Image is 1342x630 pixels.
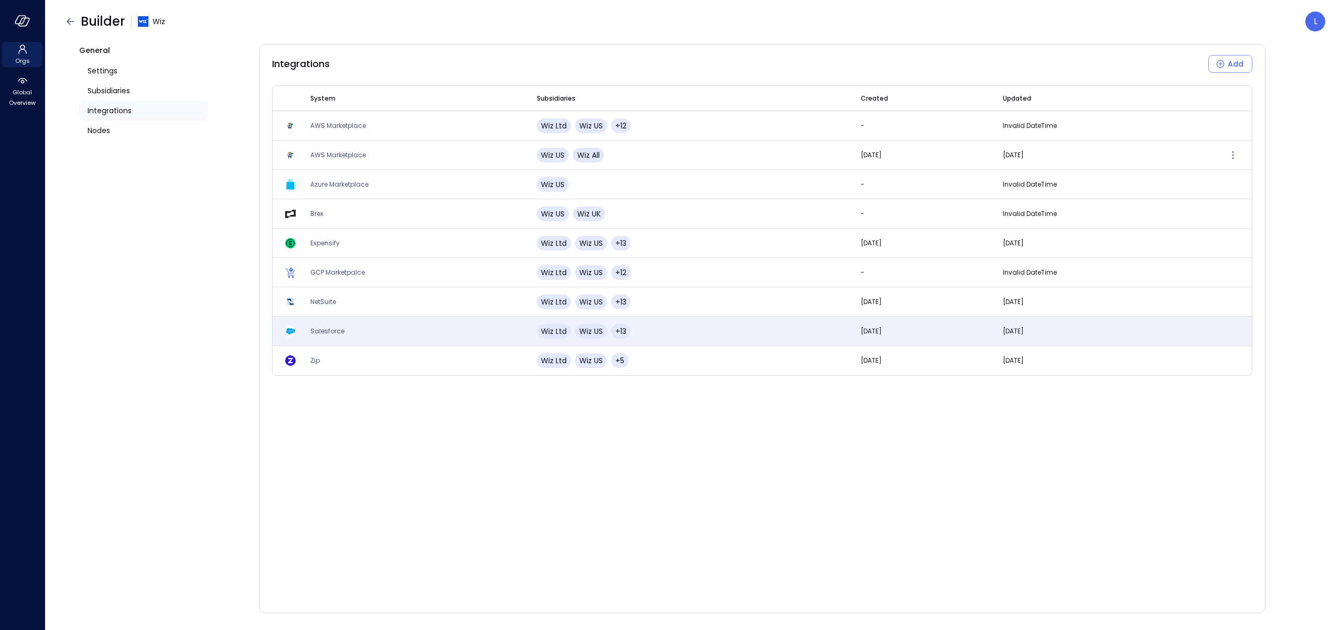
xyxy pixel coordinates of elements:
button: more [1227,149,1239,161]
span: System [310,93,335,104]
span: Wiz Ltd [541,121,567,131]
span: Orgs [15,56,30,66]
span: Global Overview [6,87,38,108]
span: [DATE] [861,150,882,159]
div: Global Overview [2,73,42,109]
span: Expensify [310,238,340,247]
div: Add New Integration [1208,55,1252,73]
span: Wiz Ltd [541,326,567,336]
span: Wiz US [541,209,565,219]
img: AWS Marketplace [285,121,296,131]
span: - [861,121,864,130]
span: +13 [615,297,626,307]
span: Wiz US [579,297,603,307]
img: GCP Marketpalce [285,267,296,278]
img: NetSuite [285,297,296,307]
span: Wiz [153,16,165,27]
span: [DATE] [1003,297,1024,306]
span: Zip [310,356,320,365]
span: Invalid DateTime [1003,209,1057,218]
span: GCP Marketpalce [310,268,365,277]
img: Azure Marketplace [285,179,296,190]
span: Wiz Ltd [541,267,567,278]
span: Wiz US [579,355,603,366]
div: Lee [1305,12,1325,31]
img: Expensify [285,238,296,248]
span: Wiz Ltd [541,238,567,248]
span: Wiz US [579,267,603,278]
span: [DATE] [861,356,882,365]
a: Settings [79,61,208,81]
span: - [861,209,864,218]
span: Wiz All [577,150,600,160]
span: Settings [88,65,117,77]
span: [DATE] [1003,327,1024,335]
span: AWS Marketplace [310,150,366,159]
span: Created [861,93,888,104]
span: Wiz US [579,121,603,131]
span: Subsidiaries [537,93,576,104]
img: Brex [285,209,296,219]
span: Invalid DateTime [1003,180,1057,189]
span: +5 [615,355,624,366]
span: [DATE] [1003,356,1024,365]
span: +13 [615,238,626,248]
span: Wiz US [579,326,603,336]
span: +12 [615,121,626,131]
span: +13 [615,326,626,336]
span: Wiz US [579,238,603,248]
span: Azure Marketplace [310,180,369,189]
span: Integrations [272,57,330,71]
img: AWS Marketplace [285,150,296,160]
span: +12 [615,267,626,278]
span: Wiz US [541,179,565,190]
img: Zip [285,355,296,366]
button: Add [1208,55,1252,73]
span: Salesforce [310,327,344,335]
span: [DATE] [861,297,882,306]
a: Nodes [79,121,208,140]
span: Builder [81,13,125,30]
span: [DATE] [861,327,882,335]
span: AWS Marketplace [310,121,366,130]
img: cfcvbyzhwvtbhao628kj [138,16,148,27]
div: Add [1228,58,1243,71]
span: Updated [1003,93,1031,104]
span: [DATE] [1003,238,1024,247]
span: Integrations [88,105,132,116]
div: Orgs [2,42,42,67]
p: L [1314,15,1317,28]
span: Brex [310,209,323,218]
span: General [79,45,110,56]
span: [DATE] [1003,150,1024,159]
span: Wiz US [541,150,565,160]
span: Invalid DateTime [1003,121,1057,130]
img: Salesforce [285,326,296,336]
span: Nodes [88,125,110,136]
a: Integrations [79,101,208,121]
span: Invalid DateTime [1003,268,1057,277]
span: [DATE] [861,238,882,247]
span: Wiz Ltd [541,297,567,307]
span: NetSuite [310,297,336,306]
span: Wiz Ltd [541,355,567,366]
a: Subsidiaries [79,81,208,101]
span: Subsidiaries [88,85,130,96]
span: - [861,180,864,189]
span: Wiz UK [577,209,601,219]
span: - [861,268,864,277]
